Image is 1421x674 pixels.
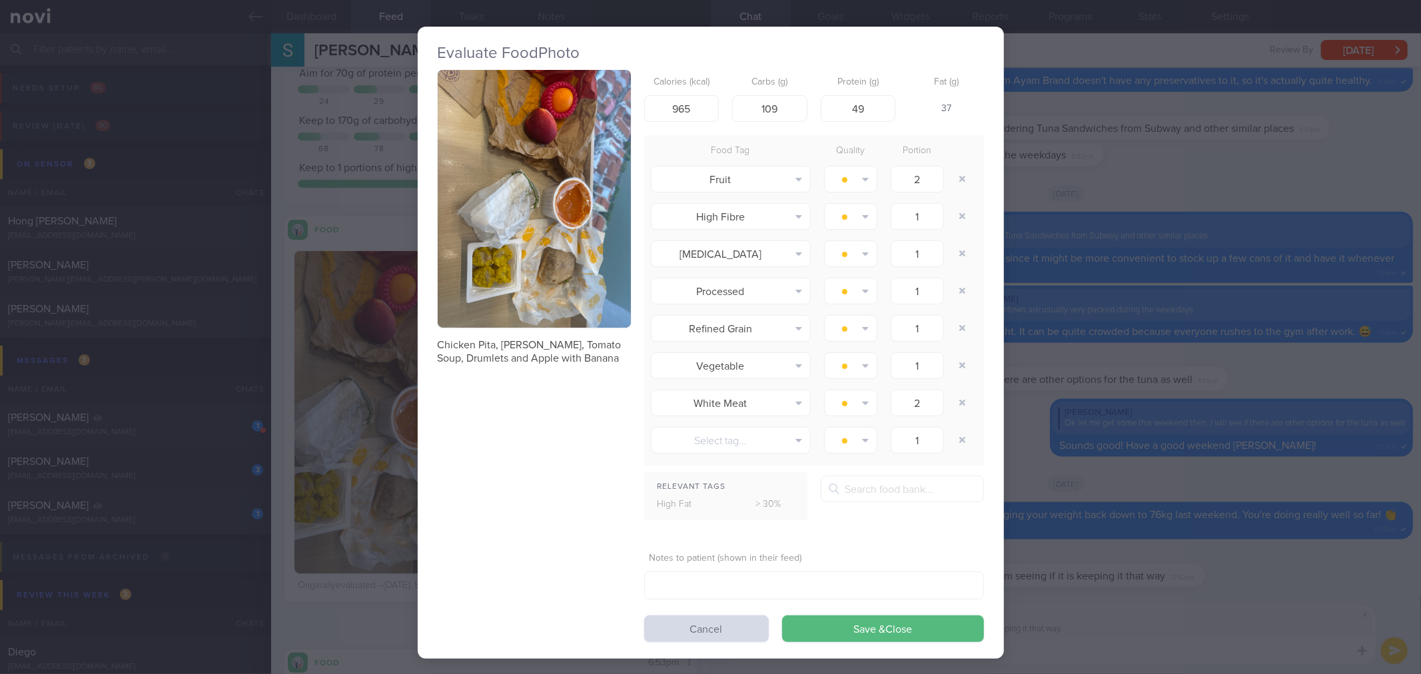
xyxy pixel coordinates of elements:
[891,352,944,379] input: 1.0
[729,496,807,514] div: > 30%
[891,278,944,304] input: 1.0
[914,77,979,89] label: Fat (g)
[651,203,811,230] button: High Fibre
[651,240,811,267] button: [MEDICAL_DATA]
[651,390,811,416] button: White Meat
[891,240,944,267] input: 1.0
[821,476,984,502] input: Search food bank...
[650,77,714,89] label: Calories (kcal)
[651,352,811,379] button: Vegetable
[651,315,811,342] button: Refined Grain
[644,479,807,496] div: Relevant Tags
[651,278,811,304] button: Processed
[891,427,944,454] input: 1.0
[891,203,944,230] input: 1.0
[651,166,811,192] button: Fruit
[737,77,802,89] label: Carbs (g)
[891,390,944,416] input: 1.0
[438,70,631,328] img: Chicken Pita, Siew Mai, Tomato Soup, Drumlets and Apple with Banana
[651,427,811,454] button: Select tag...
[644,95,719,122] input: 250
[732,95,807,122] input: 33
[644,142,817,161] div: Food Tag
[438,43,984,63] h2: Evaluate Food Photo
[817,142,884,161] div: Quality
[909,95,984,123] div: 37
[884,142,951,161] div: Portion
[821,95,896,122] input: 9
[644,615,769,642] button: Cancel
[891,315,944,342] input: 1.0
[891,166,944,192] input: 1.0
[650,553,979,565] label: Notes to patient (shown in their feed)
[782,615,984,642] button: Save &Close
[644,496,729,514] div: High Fat
[438,338,631,365] p: Chicken Pita, [PERSON_NAME], Tomato Soup, Drumlets and Apple with Banana
[826,77,891,89] label: Protein (g)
